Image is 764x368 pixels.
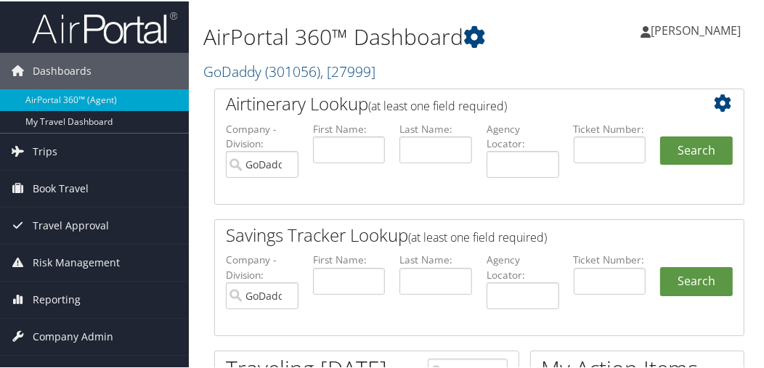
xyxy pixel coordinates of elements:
[320,60,375,80] span: , [ 27999 ]
[399,251,472,266] label: Last Name:
[33,169,89,205] span: Book Travel
[33,52,92,88] span: Dashboards
[641,7,755,51] a: [PERSON_NAME]
[33,317,113,353] span: Company Admin
[226,221,688,246] h2: Savings Tracker Lookup
[33,206,109,242] span: Travel Approval
[399,120,472,135] label: Last Name:
[226,120,298,150] label: Company - Division:
[203,20,572,51] h1: AirPortal 360™ Dashboard
[487,120,559,150] label: Agency Locator:
[313,251,386,266] label: First Name:
[226,251,298,281] label: Company - Division:
[203,60,375,80] a: GoDaddy
[651,21,741,37] span: [PERSON_NAME]
[33,243,120,279] span: Risk Management
[265,60,320,80] span: ( 301056 )
[408,228,547,244] span: (at least one field required)
[226,281,298,308] input: search accounts
[33,132,57,168] span: Trips
[313,120,386,135] label: First Name:
[574,251,646,266] label: Ticket Number:
[660,135,733,164] button: Search
[226,90,688,115] h2: Airtinerary Lookup
[33,280,81,316] span: Reporting
[32,9,177,44] img: airportal-logo.png
[574,120,646,135] label: Ticket Number:
[660,266,733,295] a: Search
[487,251,559,281] label: Agency Locator:
[368,97,507,113] span: (at least one field required)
